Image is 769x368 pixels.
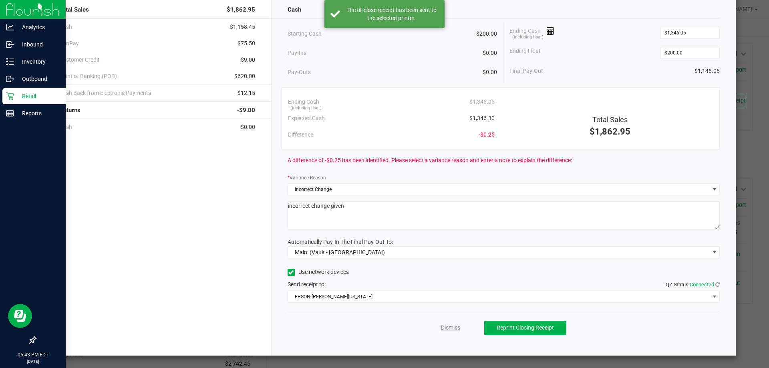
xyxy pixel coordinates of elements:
[14,109,62,118] p: Reports
[14,57,62,66] p: Inventory
[295,249,307,255] span: Main
[6,109,14,117] inline-svg: Reports
[288,184,710,195] span: Incorrect Change
[288,239,393,245] span: Automatically Pay-In The Final Pay-Out To:
[483,68,497,76] span: $0.00
[288,114,325,123] span: Expected Cash
[4,351,62,358] p: 05:43 PM EDT
[288,174,326,181] label: Variance Reason
[512,34,544,41] span: (including float)
[476,30,497,38] span: $200.00
[14,40,62,49] p: Inbound
[469,98,495,106] span: $1,346.05
[666,282,720,288] span: QZ Status:
[288,98,319,106] span: Ending Cash
[236,89,255,97] span: -$12.15
[230,23,255,31] span: $1,158.45
[14,22,62,32] p: Analytics
[237,106,255,115] span: -$9.00
[288,30,322,38] span: Starting Cash
[288,68,311,76] span: Pay-Outs
[241,56,255,64] span: $9.00
[483,49,497,57] span: $0.00
[59,39,79,48] span: CanPay
[4,358,62,364] p: [DATE]
[59,102,255,119] div: Returns
[6,58,14,66] inline-svg: Inventory
[509,27,554,39] span: Ending Cash
[8,304,32,328] iframe: Resource center
[59,5,89,14] span: Total Sales
[227,5,255,14] span: $1,862.95
[6,75,14,83] inline-svg: Outbound
[288,5,301,14] span: Cash
[288,131,313,139] span: Difference
[592,115,628,124] span: Total Sales
[288,268,349,276] label: Use network devices
[238,39,255,48] span: $75.50
[590,127,630,137] span: $1,862.95
[310,249,385,255] span: (Vault - [GEOGRAPHIC_DATA])
[6,40,14,48] inline-svg: Inbound
[288,281,326,288] span: Send receipt to:
[241,123,255,131] span: $0.00
[6,23,14,31] inline-svg: Analytics
[509,47,541,59] span: Ending Float
[484,321,566,335] button: Reprint Closing Receipt
[690,282,714,288] span: Connected
[497,324,554,331] span: Reprint Closing Receipt
[695,67,720,75] span: $1,146.05
[6,92,14,100] inline-svg: Retail
[234,72,255,80] span: $620.00
[59,56,100,64] span: Customer Credit
[469,114,495,123] span: $1,346.30
[288,49,306,57] span: Pay-Ins
[479,131,495,139] span: -$0.25
[288,156,572,165] span: A difference of -$0.25 has been identified. Please select a variance reason and enter a note to e...
[14,91,62,101] p: Retail
[441,324,460,332] a: Dismiss
[344,6,439,22] div: The till close receipt has been sent to the selected printer.
[509,67,543,75] span: Final Pay-Out
[59,72,117,80] span: Point of Banking (POB)
[59,89,151,97] span: Cash Back from Electronic Payments
[290,105,322,112] span: (including float)
[288,291,710,302] span: EPSON-[PERSON_NAME][US_STATE]
[14,74,62,84] p: Outbound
